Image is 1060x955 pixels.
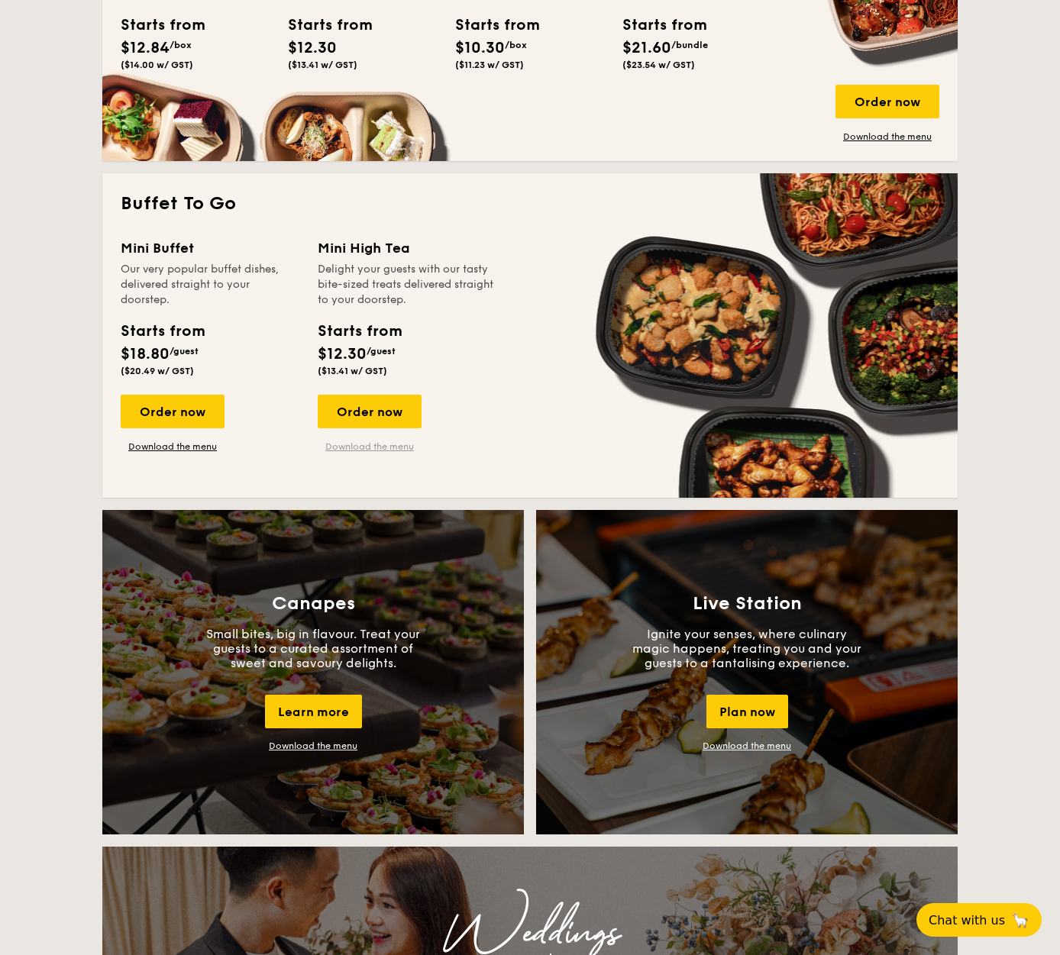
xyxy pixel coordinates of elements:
div: Learn more [265,695,362,728]
div: Mini Buffet [121,237,299,259]
span: $12.84 [121,39,170,57]
span: Chat with us [929,913,1005,928]
span: ($11.23 w/ GST) [455,60,524,70]
span: $12.30 [318,345,367,363]
h2: Buffet To Go [121,192,939,216]
div: Starts from [622,14,691,37]
p: Small bites, big in flavour. Treat your guests to a curated assortment of sweet and savoury delig... [199,627,428,670]
a: Download the menu [703,740,791,751]
div: Starts from [121,320,204,343]
span: ($23.54 w/ GST) [622,60,695,70]
span: ($13.41 w/ GST) [288,60,357,70]
h3: Canapes [272,593,355,615]
div: Starts from [455,14,524,37]
span: ($14.00 w/ GST) [121,60,193,70]
div: Delight your guests with our tasty bite-sized treats delivered straight to your doorstep. [318,262,496,308]
h3: Live Station [693,593,802,615]
div: Starts from [288,14,357,37]
span: $18.80 [121,345,170,363]
a: Download the menu [121,440,225,453]
p: Ignite your senses, where culinary magic happens, treating you and your guests to a tantalising e... [632,627,861,670]
div: Our very popular buffet dishes, delivered straight to your doorstep. [121,262,299,308]
span: /guest [170,346,199,357]
div: Order now [318,395,422,428]
span: $12.30 [288,39,337,57]
a: Download the menu [835,131,939,143]
span: /box [505,40,527,50]
div: Plan now [706,695,788,728]
a: Download the menu [318,440,422,453]
span: /box [170,40,192,50]
div: Weddings [237,920,823,947]
span: ($13.41 w/ GST) [318,366,387,376]
span: /bundle [671,40,708,50]
div: Mini High Tea [318,237,496,259]
span: /guest [367,346,396,357]
button: Chat with us🦙 [916,903,1042,937]
div: Order now [835,85,939,118]
span: ($20.49 w/ GST) [121,366,194,376]
a: Download the menu [269,740,357,751]
div: Order now [121,395,225,428]
div: Starts from [121,14,189,37]
div: Starts from [318,320,401,343]
span: $21.60 [622,39,671,57]
span: 🦙 [1011,911,1029,929]
span: $10.30 [455,39,505,57]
